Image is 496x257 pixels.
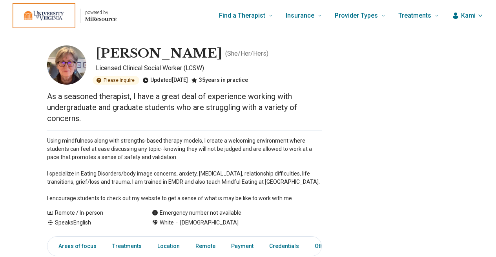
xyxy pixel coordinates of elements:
a: Areas of focus [49,238,101,254]
div: Updated [DATE] [142,76,188,85]
h1: [PERSON_NAME] [96,45,222,62]
span: Provider Types [335,10,378,21]
div: Please inquire [93,76,139,85]
span: Find a Therapist [219,10,265,21]
span: White [160,219,174,227]
a: Other [310,238,338,254]
div: Speaks English [47,219,136,227]
p: ( She/Her/Hers ) [225,49,268,58]
span: Treatments [398,10,431,21]
img: Barbara Maille, Licensed Clinical Social Worker (LCSW) [47,45,86,85]
div: Remote / In-person [47,209,136,217]
a: Credentials [264,238,304,254]
span: Kami [461,11,476,20]
p: Using mindfulness along with strengths-based therapy models, I create a welcoming environment whe... [47,137,322,203]
span: [DEMOGRAPHIC_DATA] [174,219,239,227]
span: Insurance [286,10,314,21]
p: Licensed Clinical Social Worker (LCSW) [96,63,322,73]
a: Home page [13,3,117,28]
div: Emergency number not available [152,209,241,217]
p: As a seasoned therapist, I have a great deal of experience working with undergraduate and graduat... [47,91,322,124]
a: Remote [191,238,220,254]
p: powered by [85,9,117,16]
a: Location [153,238,184,254]
div: 35 years in practice [191,76,248,85]
a: Payment [226,238,258,254]
a: Treatments [108,238,146,254]
button: Kami [452,11,483,20]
